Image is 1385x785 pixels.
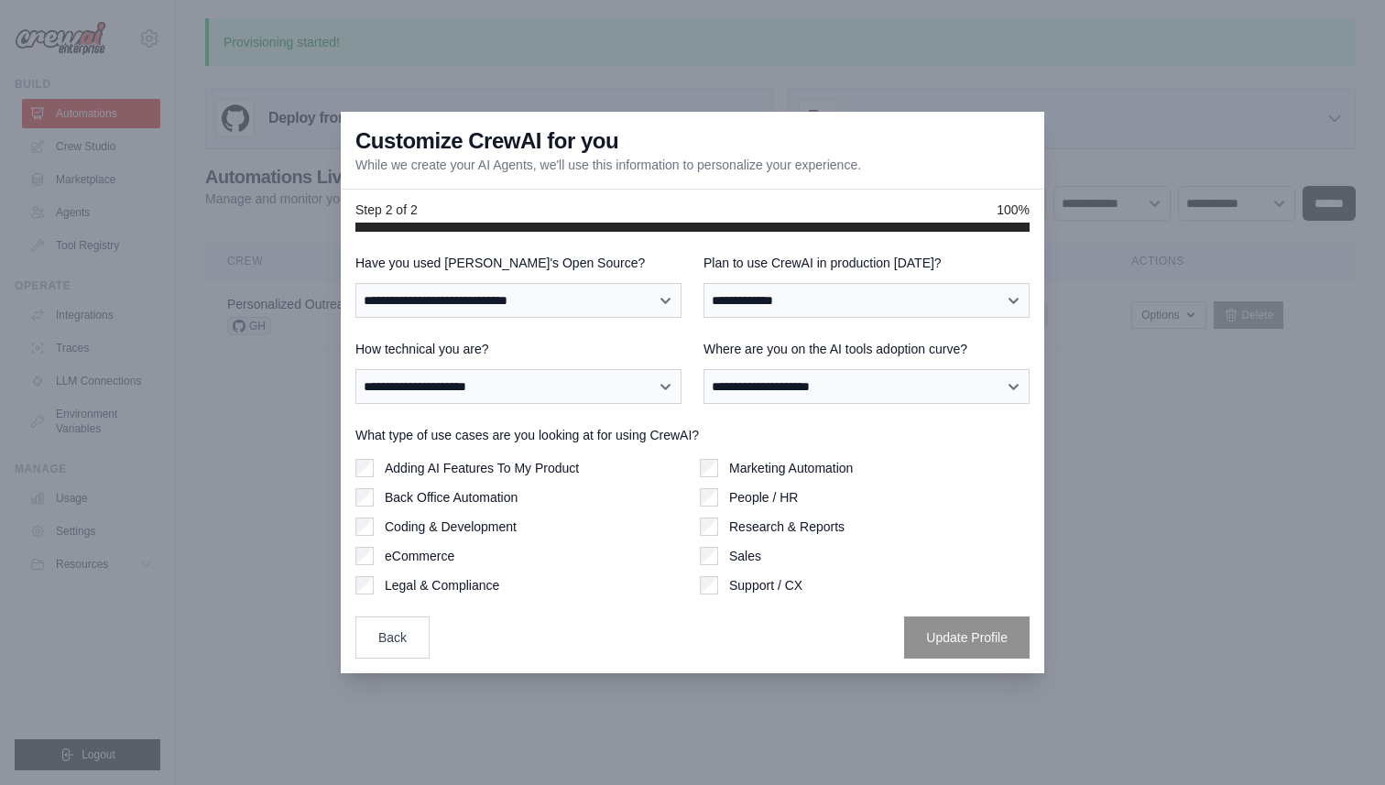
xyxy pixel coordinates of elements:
[385,576,499,594] label: Legal & Compliance
[729,576,802,594] label: Support / CX
[355,426,1030,444] label: What type of use cases are you looking at for using CrewAI?
[385,488,518,507] label: Back Office Automation
[385,518,517,536] label: Coding & Development
[355,616,430,659] button: Back
[385,459,579,477] label: Adding AI Features To My Product
[355,156,861,174] p: While we create your AI Agents, we'll use this information to personalize your experience.
[355,340,682,358] label: How technical you are?
[355,254,682,272] label: Have you used [PERSON_NAME]'s Open Source?
[904,616,1030,659] button: Update Profile
[385,547,454,565] label: eCommerce
[729,547,761,565] label: Sales
[703,254,1030,272] label: Plan to use CrewAI in production [DATE]?
[729,488,798,507] label: People / HR
[997,201,1030,219] span: 100%
[729,459,853,477] label: Marketing Automation
[703,340,1030,358] label: Where are you on the AI tools adoption curve?
[355,126,618,156] h3: Customize CrewAI for you
[355,201,418,219] span: Step 2 of 2
[729,518,845,536] label: Research & Reports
